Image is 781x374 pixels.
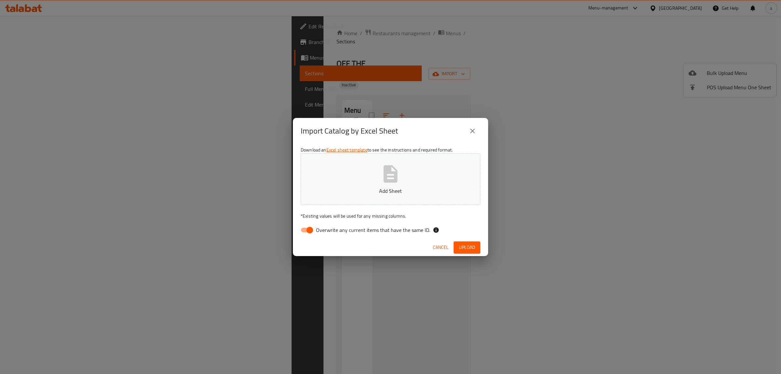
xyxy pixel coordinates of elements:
p: Add Sheet [311,187,470,195]
p: Existing values will be used for any missing columns. [301,213,480,219]
svg: If the overwrite option isn't selected, then the items that match an existing ID will be ignored ... [433,227,439,233]
button: Add Sheet [301,153,480,205]
div: Download an to see the instructions and required format. [293,144,488,238]
span: Cancel [433,243,448,252]
h2: Import Catalog by Excel Sheet [301,126,398,136]
span: Overwrite any current items that have the same ID. [316,226,430,234]
button: Cancel [430,241,451,253]
button: close [465,123,480,139]
span: Upload [459,243,475,252]
button: Upload [454,241,480,253]
a: Excel sheet template [326,146,367,154]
